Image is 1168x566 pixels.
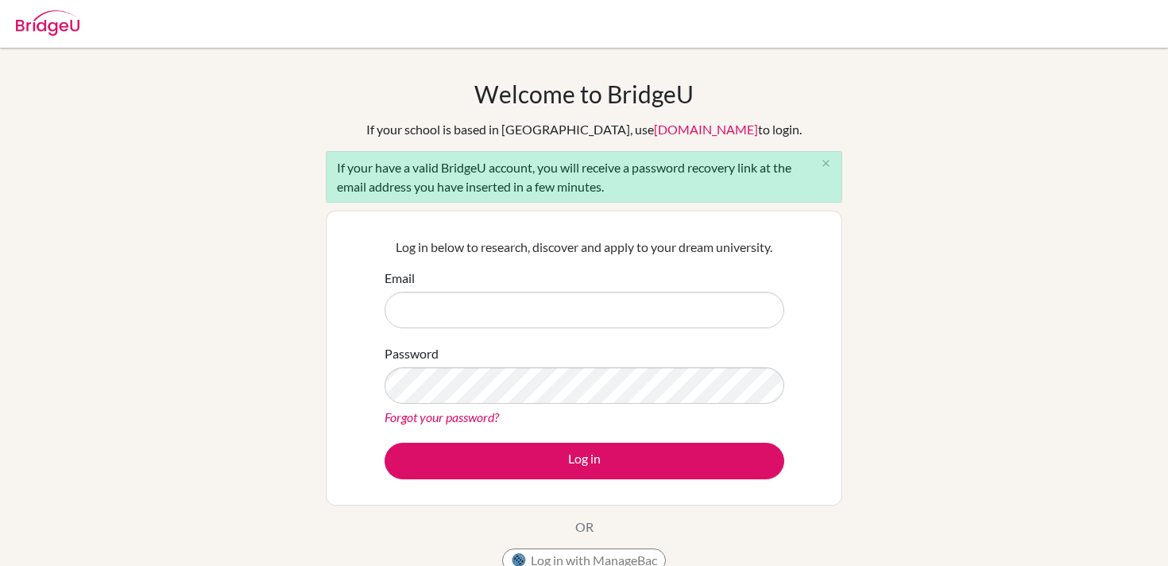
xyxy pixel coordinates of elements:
h1: Welcome to BridgeU [474,79,694,108]
button: Log in [385,443,784,479]
div: If your school is based in [GEOGRAPHIC_DATA], use to login. [366,120,802,139]
img: Bridge-U [16,10,79,36]
div: If your have a valid BridgeU account, you will receive a password recovery link at the email addr... [326,151,842,203]
a: [DOMAIN_NAME] [654,122,758,137]
label: Password [385,344,439,363]
p: OR [575,518,594,537]
label: Email [385,269,415,288]
p: Log in below to research, discover and apply to your dream university. [385,238,784,257]
a: Forgot your password? [385,409,499,424]
button: Close [810,152,841,176]
i: close [820,157,832,169]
